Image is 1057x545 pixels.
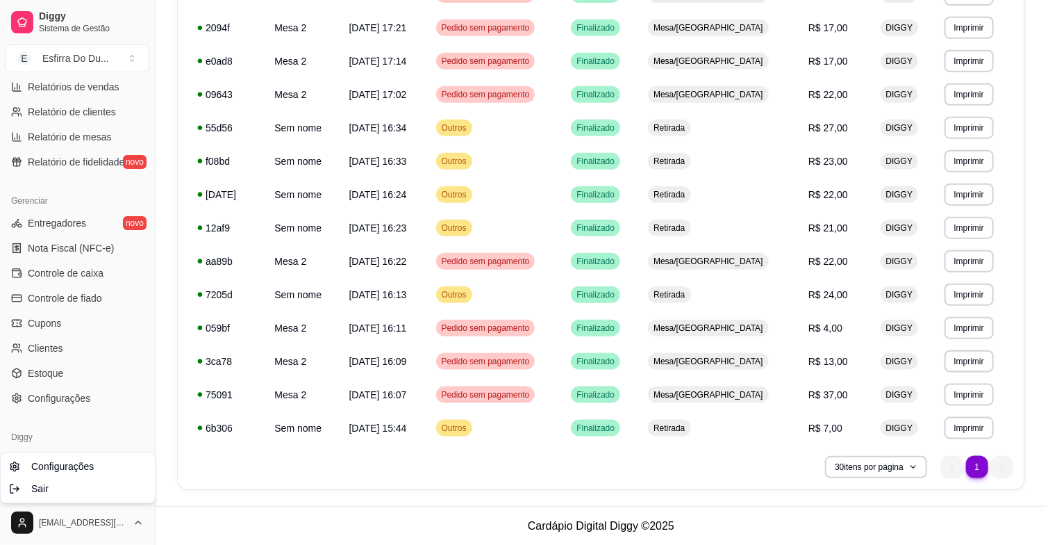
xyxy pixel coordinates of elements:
[266,145,340,178] td: Sem nome
[574,56,617,67] span: Finalizado
[28,291,102,305] span: Controle de fiado
[808,89,848,100] span: R$ 22,00
[439,323,533,334] span: Pedido sem pagamento
[944,350,994,373] button: Imprimir
[574,356,617,367] span: Finalizado
[651,222,688,234] span: Retirada
[944,83,994,106] button: Imprimir
[266,44,340,78] td: Mesa 2
[28,80,119,94] span: Relatórios de vendas
[825,456,927,478] button: 30itens por página
[28,241,114,255] span: Nota Fiscal (NFC-e)
[883,222,916,234] span: DIGGY
[439,289,469,300] span: Outros
[883,122,916,133] span: DIGGY
[349,356,407,367] span: [DATE] 16:09
[944,117,994,139] button: Imprimir
[439,389,533,400] span: Pedido sem pagamento
[266,311,340,345] td: Mesa 2
[197,154,258,168] div: f08bd
[439,56,533,67] span: Pedido sem pagamento
[28,130,112,144] span: Relatório de mesas
[439,122,469,133] span: Outros
[349,189,407,200] span: [DATE] 16:24
[6,44,149,72] button: Select a team
[266,412,340,445] td: Sem nome
[883,256,916,267] span: DIGGY
[439,356,533,367] span: Pedido sem pagamento
[28,366,63,380] span: Estoque
[28,391,90,405] span: Configurações
[651,56,766,67] span: Mesa/[GEOGRAPHIC_DATA]
[944,184,994,206] button: Imprimir
[349,256,407,267] span: [DATE] 16:22
[439,156,469,167] span: Outros
[439,189,469,200] span: Outros
[574,423,617,434] span: Finalizado
[349,122,407,133] span: [DATE] 16:34
[651,256,766,267] span: Mesa/[GEOGRAPHIC_DATA]
[883,389,916,400] span: DIGGY
[439,22,533,33] span: Pedido sem pagamento
[883,156,916,167] span: DIGGY
[883,356,916,367] span: DIGGY
[6,190,149,212] div: Gerenciar
[574,89,617,100] span: Finalizado
[574,222,617,234] span: Finalizado
[39,517,127,528] span: [EMAIL_ADDRESS][DOMAIN_NAME]
[808,423,842,434] span: R$ 7,00
[651,389,766,400] span: Mesa/[GEOGRAPHIC_DATA]
[266,345,340,378] td: Mesa 2
[349,89,407,100] span: [DATE] 17:02
[651,423,688,434] span: Retirada
[17,51,31,65] span: E
[651,289,688,300] span: Retirada
[197,355,258,368] div: 3ca78
[39,23,144,34] span: Sistema de Gestão
[574,22,617,33] span: Finalizado
[439,256,533,267] span: Pedido sem pagamento
[197,88,258,101] div: 09643
[197,188,258,202] div: [DATE]
[944,150,994,172] button: Imprimir
[266,278,340,311] td: Sem nome
[28,341,63,355] span: Clientes
[574,289,617,300] span: Finalizado
[349,56,407,67] span: [DATE] 17:14
[808,356,848,367] span: R$ 13,00
[574,189,617,200] span: Finalizado
[574,256,617,267] span: Finalizado
[6,426,149,448] div: Diggy
[944,384,994,406] button: Imprimir
[944,217,994,239] button: Imprimir
[808,389,848,400] span: R$ 37,00
[197,421,258,435] div: 6b306
[883,289,916,300] span: DIGGY
[349,389,407,400] span: [DATE] 16:07
[197,121,258,135] div: 55d56
[42,51,109,65] div: Esfirra Do Du ...
[651,189,688,200] span: Retirada
[439,89,533,100] span: Pedido sem pagamento
[883,22,916,33] span: DIGGY
[808,22,848,33] span: R$ 17,00
[28,266,103,280] span: Controle de caixa
[808,56,848,67] span: R$ 17,00
[944,250,994,272] button: Imprimir
[944,17,994,39] button: Imprimir
[349,22,407,33] span: [DATE] 17:21
[883,323,916,334] span: DIGGY
[266,211,340,245] td: Sem nome
[28,216,86,230] span: Entregadores
[266,78,340,111] td: Mesa 2
[966,456,988,478] li: pagination item 1 active
[439,222,469,234] span: Outros
[944,50,994,72] button: Imprimir
[197,288,258,302] div: 7205d
[349,156,407,167] span: [DATE] 16:33
[808,289,848,300] span: R$ 24,00
[349,222,407,234] span: [DATE] 16:23
[197,21,258,35] div: 2094f
[944,317,994,339] button: Imprimir
[574,323,617,334] span: Finalizado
